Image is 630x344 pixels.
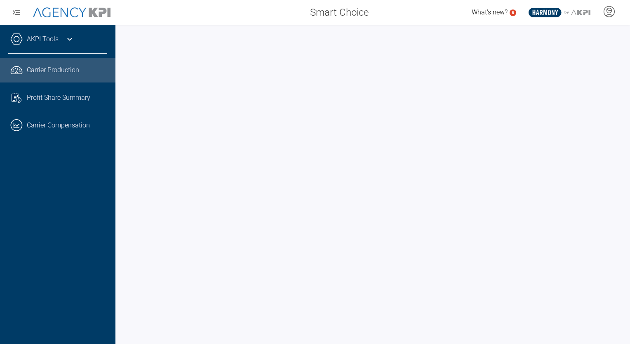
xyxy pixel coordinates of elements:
a: 5 [510,9,516,16]
text: 5 [512,10,514,15]
span: Carrier Production [27,65,79,75]
span: Smart Choice [310,5,369,20]
span: What's new? [472,8,508,16]
a: AKPI Tools [27,34,59,44]
span: Profit Share Summary [27,93,90,103]
img: AgencyKPI [33,7,110,17]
